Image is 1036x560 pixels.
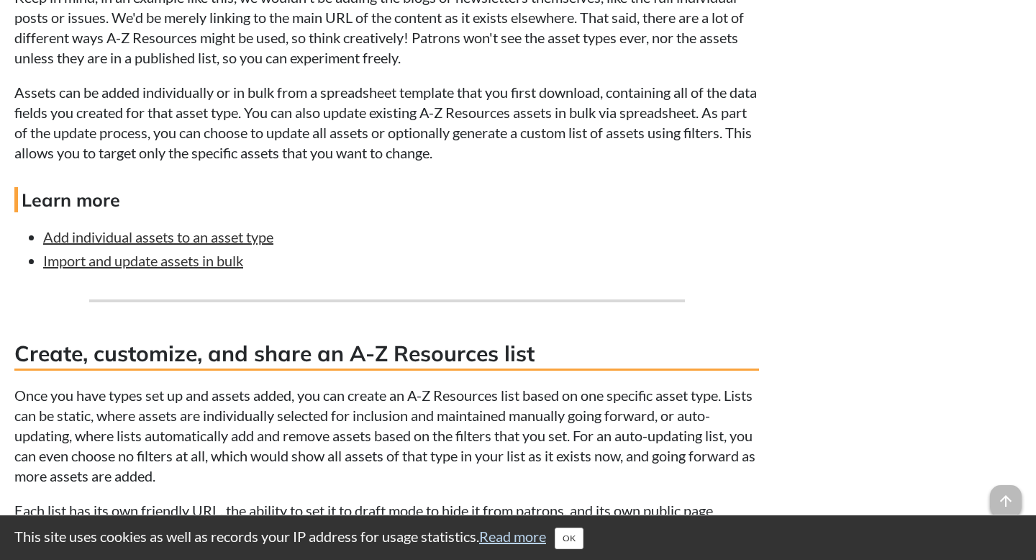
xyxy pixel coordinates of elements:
[555,528,583,549] button: Close
[14,82,759,163] p: Assets can be added individually or in bulk from a spreadsheet template that you first download, ...
[14,385,759,486] p: Once you have types set up and assets added, you can create an A-Z Resources list based on one sp...
[479,528,546,545] a: Read more
[14,187,759,212] h4: Learn more
[990,487,1022,504] a: arrow_upward
[990,485,1022,517] span: arrow_upward
[14,338,759,371] h3: Create, customize, and share an A-Z Resources list
[43,252,243,269] a: Import and update assets in bulk
[43,228,273,245] a: Add individual assets to an asset type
